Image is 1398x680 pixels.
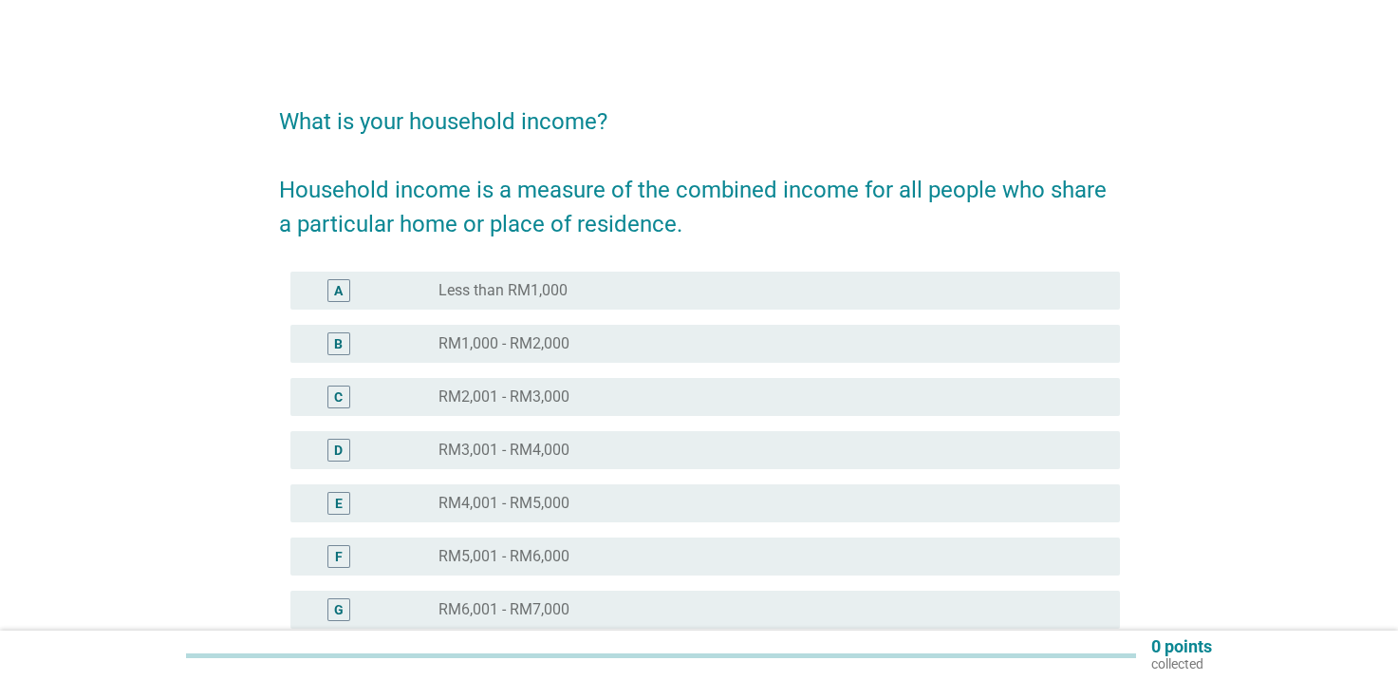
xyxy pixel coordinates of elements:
[335,494,343,514] div: E
[438,494,569,513] label: RM4,001 - RM5,000
[334,334,343,354] div: B
[438,334,569,353] label: RM1,000 - RM2,000
[438,281,568,300] label: Less than RM1,000
[1151,655,1212,672] p: collected
[334,600,344,620] div: G
[334,441,343,461] div: D
[334,281,343,301] div: A
[438,547,569,566] label: RM5,001 - RM6,000
[438,441,569,460] label: RM3,001 - RM4,000
[334,387,343,407] div: C
[279,85,1120,241] h2: What is your household income? Household income is a measure of the combined income for all peopl...
[438,600,569,619] label: RM6,001 - RM7,000
[1151,638,1212,655] p: 0 points
[438,387,569,406] label: RM2,001 - RM3,000
[335,547,343,567] div: F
